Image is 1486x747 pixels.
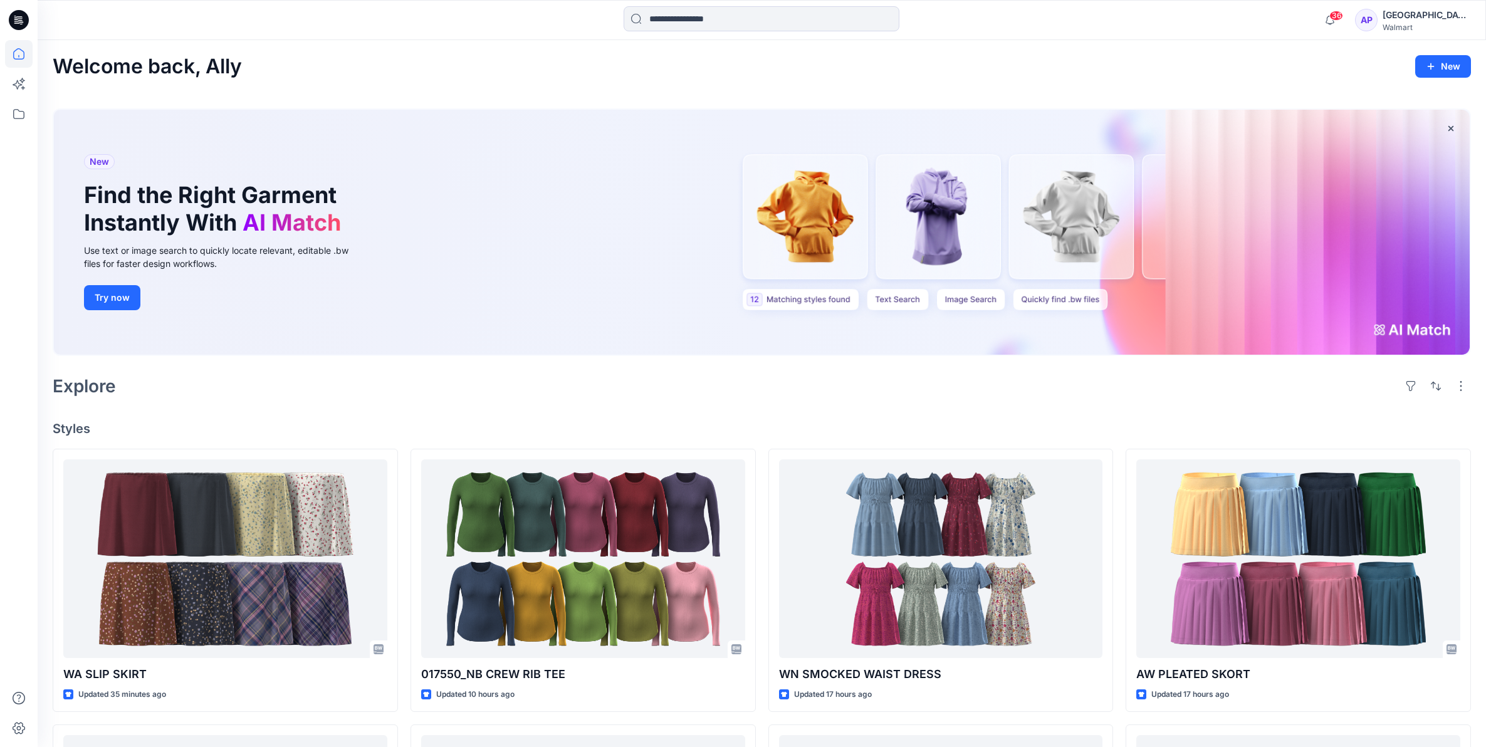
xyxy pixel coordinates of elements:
[421,666,745,683] p: 017550_NB CREW RIB TEE
[53,55,242,78] h2: Welcome back, Ally
[1329,11,1343,21] span: 36
[1415,55,1471,78] button: New
[84,285,140,310] button: Try now
[779,459,1103,658] a: WN SMOCKED WAIST DRESS
[63,666,387,683] p: WA SLIP SKIRT
[78,688,166,701] p: Updated 35 minutes ago
[1136,666,1460,683] p: AW PLEATED SKORT
[53,421,1471,436] h4: Styles
[243,209,341,236] span: AI Match
[1383,8,1470,23] div: [GEOGRAPHIC_DATA]
[1383,23,1470,32] div: Walmart
[1151,688,1229,701] p: Updated 17 hours ago
[1355,9,1378,31] div: AP
[84,182,347,236] h1: Find the Right Garment Instantly With
[63,459,387,658] a: WA SLIP SKIRT
[90,154,109,169] span: New
[1136,459,1460,658] a: AW PLEATED SKORT
[421,459,745,658] a: 017550_NB CREW RIB TEE
[794,688,872,701] p: Updated 17 hours ago
[779,666,1103,683] p: WN SMOCKED WAIST DRESS
[436,688,515,701] p: Updated 10 hours ago
[84,244,366,270] div: Use text or image search to quickly locate relevant, editable .bw files for faster design workflows.
[53,376,116,396] h2: Explore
